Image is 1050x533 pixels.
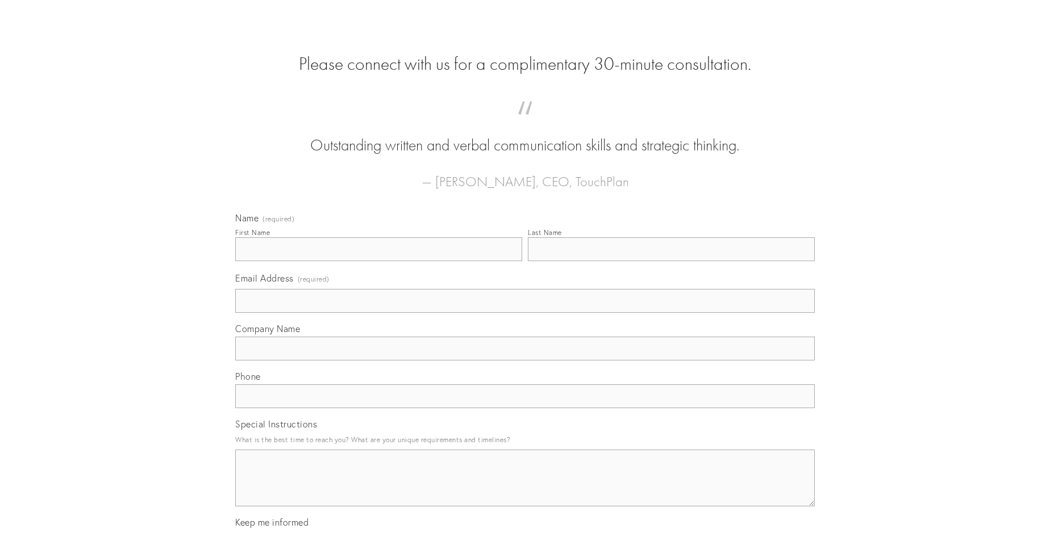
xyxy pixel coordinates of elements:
span: (required) [298,271,330,287]
span: Special Instructions [235,418,317,430]
blockquote: Outstanding written and verbal communication skills and strategic thinking. [253,112,797,157]
span: Email Address [235,272,294,284]
span: Phone [235,371,261,382]
span: Company Name [235,323,300,334]
h2: Please connect with us for a complimentary 30-minute consultation. [235,53,815,75]
div: Last Name [528,228,562,237]
div: First Name [235,228,270,237]
p: What is the best time to reach you? What are your unique requirements and timelines? [235,432,815,447]
span: (required) [262,216,294,223]
span: “ [253,112,797,135]
span: Name [235,212,259,224]
span: Keep me informed [235,517,309,528]
figcaption: — [PERSON_NAME], CEO, TouchPlan [253,157,797,193]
